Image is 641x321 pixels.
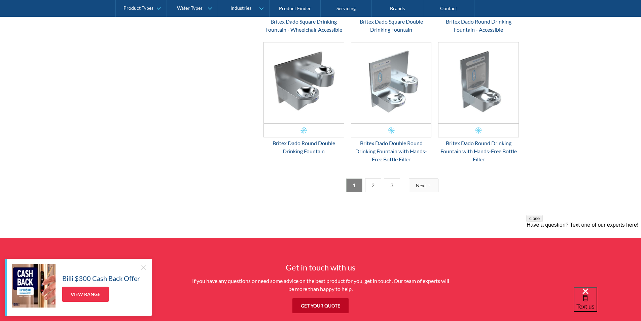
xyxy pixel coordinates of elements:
a: Britex Dado Double Round Drinking Fountain with Hands-Free Bottle FillerBritex Dado Double Round ... [351,42,432,163]
img: Britex Dado Round Drinking Fountain with Hands-Free Bottle Filler [438,42,519,123]
div: Britex Dado Square Drinking Fountain - Wheelchair Accessible [263,18,344,34]
a: Britex Dado Round Drinking Fountain with Hands-Free Bottle FillerBritex Dado Round Drinking Fount... [438,42,519,163]
p: If you have any questions or need some advice on the best product for you, get in touch. Our team... [189,277,452,293]
div: Britex Dado Round Drinking Fountain with Hands-Free Bottle Filler [438,139,519,163]
h5: Billi $300 Cash Back Offer [62,273,140,283]
img: Britex Dado Double Round Drinking Fountain with Hands-Free Bottle Filler [351,42,431,123]
div: Next [416,182,426,189]
div: Product Types [123,5,153,11]
a: Next Page [409,179,438,192]
a: 3 [384,179,400,192]
a: 2 [365,179,381,192]
a: Britex Dado Round Double Drinking FountainBritex Dado Round Double Drinking Fountain [263,42,344,155]
a: 1 [346,179,362,192]
a: View Range [62,287,109,302]
div: Industries [230,5,251,11]
div: List [263,179,519,192]
div: Water Types [177,5,203,11]
a: Get your quote [292,298,349,313]
iframe: podium webchat widget bubble [574,287,641,321]
div: Britex Dado Round Double Drinking Fountain [263,139,344,155]
h4: Get in touch with us [189,261,452,274]
img: Billi $300 Cash Back Offer [12,264,56,308]
div: Britex Dado Round Drinking Fountain - Accessible [438,18,519,34]
div: Britex Dado Square Double Drinking Fountain [351,18,432,34]
iframe: podium webchat widget prompt [527,215,641,296]
div: Britex Dado Double Round Drinking Fountain with Hands-Free Bottle Filler [351,139,432,163]
img: Britex Dado Round Double Drinking Fountain [264,42,344,123]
